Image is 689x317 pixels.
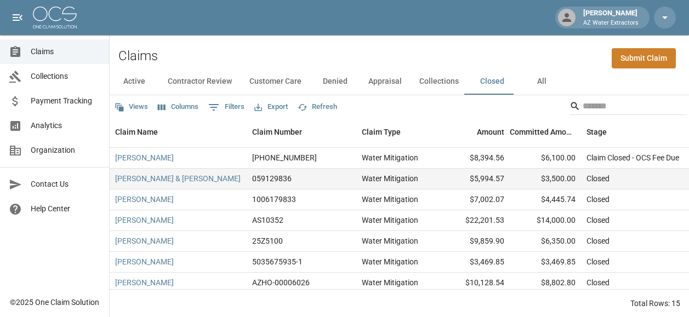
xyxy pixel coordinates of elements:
a: [PERSON_NAME] [115,235,174,246]
div: $3,469.85 [439,252,510,273]
button: Closed [468,68,517,95]
p: AZ Water Extractors [583,19,639,28]
button: Denied [310,68,360,95]
button: Select columns [155,99,201,116]
div: $9,859.90 [439,231,510,252]
div: $8,394.56 [439,148,510,169]
div: [PERSON_NAME] [579,8,643,27]
button: Active [110,68,159,95]
h2: Claims [118,48,158,64]
div: Claim Name [115,117,158,147]
div: Water Mitigation [362,235,418,246]
div: Water Mitigation [362,215,418,226]
div: Closed [586,194,610,205]
div: Closed [586,277,610,288]
span: Organization [31,145,100,156]
div: 25Z5100 [252,235,283,246]
div: $7,002.07 [439,189,510,210]
div: Committed Amount [510,117,576,147]
div: 1006179833 [252,194,296,205]
div: $8,802.80 [510,273,581,293]
a: [PERSON_NAME] [115,194,174,205]
div: Claim Type [356,117,439,147]
div: Water Mitigation [362,173,418,184]
div: Search [570,97,687,117]
div: Closed [586,215,610,226]
div: 5035675935-1 [252,256,303,267]
a: [PERSON_NAME] [115,277,174,288]
a: [PERSON_NAME] [115,152,174,163]
div: Total Rows: 15 [630,298,680,309]
button: open drawer [7,7,29,28]
a: [PERSON_NAME] & [PERSON_NAME] [115,173,241,184]
div: $3,500.00 [510,169,581,189]
div: $22,201.53 [439,210,510,231]
span: Payment Tracking [31,95,100,107]
div: Amount [477,117,504,147]
div: $10,128.54 [439,273,510,293]
button: Refresh [295,99,340,116]
div: $6,350.00 [510,231,581,252]
div: Stage [586,117,607,147]
a: [PERSON_NAME] [115,256,174,267]
div: Amount [439,117,510,147]
button: Contractor Review [159,68,241,95]
div: AZHO-00006026 [252,277,310,288]
div: $4,445.74 [510,189,581,210]
span: Claims [31,46,100,57]
div: Water Mitigation [362,256,418,267]
div: 01-009-101738 [252,152,317,163]
span: Contact Us [31,178,100,190]
div: 059129836 [252,173,292,184]
div: $14,000.00 [510,210,581,231]
div: Closed [586,256,610,267]
button: All [517,68,566,95]
div: $5,994.57 [439,169,510,189]
div: dynamic tabs [110,68,689,95]
div: © 2025 One Claim Solution [10,297,99,308]
span: Help Center [31,203,100,215]
span: Analytics [31,120,100,131]
div: Closed [586,173,610,184]
div: Claim Closed - OCS Fee Due [586,152,679,163]
button: Export [252,99,291,116]
span: Collections [31,71,100,82]
div: Claim Number [252,117,302,147]
div: Committed Amount [510,117,581,147]
div: Water Mitigation [362,277,418,288]
div: Closed [586,235,610,246]
div: $3,469.85 [510,252,581,273]
img: ocs-logo-white-transparent.png [33,7,77,28]
div: $6,100.00 [510,148,581,169]
button: Show filters [206,99,247,116]
a: Submit Claim [612,48,676,68]
div: AS10352 [252,215,283,226]
div: Water Mitigation [362,194,418,205]
div: Claim Name [110,117,247,147]
div: Water Mitigation [362,152,418,163]
button: Views [112,99,151,116]
button: Customer Care [241,68,310,95]
div: Claim Type [362,117,401,147]
a: [PERSON_NAME] [115,215,174,226]
button: Collections [411,68,468,95]
div: Claim Number [247,117,356,147]
button: Appraisal [360,68,411,95]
